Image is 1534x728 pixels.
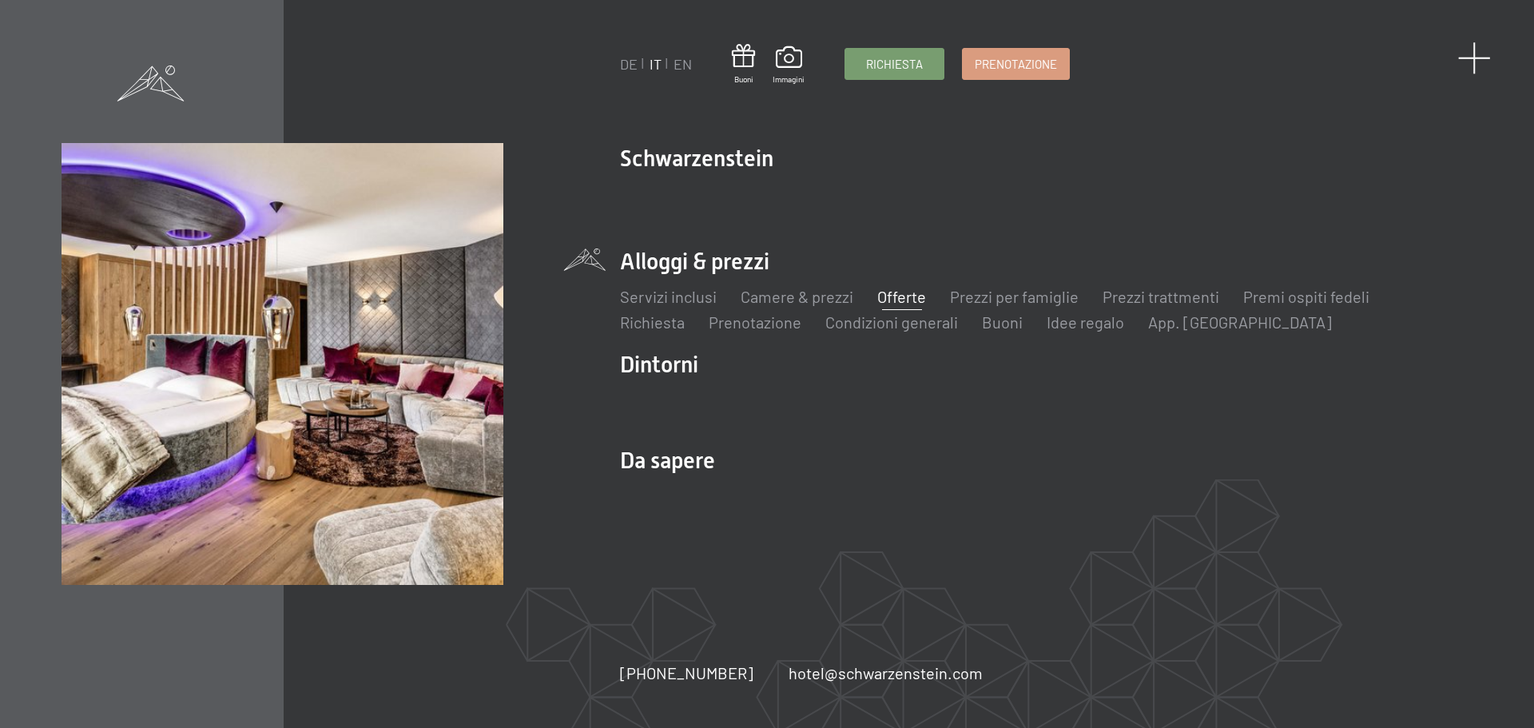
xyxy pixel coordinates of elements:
[1243,287,1369,306] a: Premi ospiti fedeli
[1103,287,1219,306] a: Prezzi trattmenti
[950,287,1079,306] a: Prezzi per famiglie
[982,312,1023,332] a: Buoni
[866,56,923,73] span: Richiesta
[877,287,926,306] a: Offerte
[650,55,662,73] a: IT
[709,312,801,332] a: Prenotazione
[620,663,753,682] span: [PHONE_NUMBER]
[789,662,983,684] a: hotel@schwarzenstein.com
[741,287,853,306] a: Camere & prezzi
[674,55,692,73] a: EN
[1148,312,1332,332] a: App. [GEOGRAPHIC_DATA]
[732,74,755,85] span: Buoni
[773,74,805,85] span: Immagini
[620,312,685,332] a: Richiesta
[773,46,805,85] a: Immagini
[963,49,1069,79] a: Prenotazione
[732,44,755,85] a: Buoni
[845,49,944,79] a: Richiesta
[620,55,638,73] a: DE
[975,56,1057,73] span: Prenotazione
[620,662,753,684] a: [PHONE_NUMBER]
[825,312,958,332] a: Condizioni generali
[1047,312,1124,332] a: Idee regalo
[620,287,717,306] a: Servizi inclusi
